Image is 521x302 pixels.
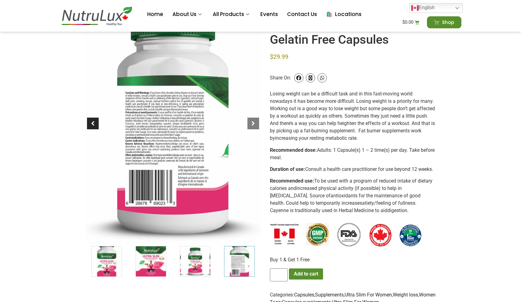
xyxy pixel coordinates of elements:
[208,2,256,27] a: All Products
[305,166,433,172] span: Consult a health care practitioner for use beyond 12 weeks.
[270,256,436,264] p: Buy 1 & Get 1 Free
[282,2,322,27] a: Contact Us
[270,147,317,153] b: Recommended dose:
[130,246,172,277] div: 2 / 7
[357,135,358,141] span: .
[289,268,323,280] button: Add to cart
[402,19,413,25] bdi: 0.00
[85,246,128,277] div: 1 / 7
[270,178,432,191] span: To be used with a program of reduced intake of dietary calories and
[393,292,418,298] a: Weight loss
[270,91,435,141] span: Losing weight can be a difficult task and in this fast-moving world nowadays it has become more d...
[256,2,282,27] a: Events
[168,2,208,27] a: About Us
[270,292,436,298] span: Categories: , , , ,
[270,166,305,172] b: Duration of use:
[322,2,366,27] a: 🛍️ Locations
[270,193,420,206] span: antioxidants for the maintenance of good health. Could help to temporarily increase
[345,292,392,298] a: Ultra Slim For Women
[143,2,168,27] a: Home
[270,66,291,90] span: Share On:
[395,16,427,28] a: $0.00
[411,4,419,12] img: en
[270,147,435,160] span: Adults: 1 Capsule(s) 1 – 2 time(s) per day. Take before meal.
[174,246,216,277] div: 3 / 7
[270,268,288,281] input: Product quantity
[315,292,344,298] a: Supplements
[270,90,436,142] p: increasing your resting metabolic rate
[409,3,463,13] a: English
[402,19,405,25] span: $
[270,185,402,199] span: increased physical activity (if possible) to help in [MEDICAL_DATA]. Source of
[270,53,273,60] span: $
[427,16,461,28] a: Shop
[270,178,314,184] b: Recommended use:
[419,292,436,298] a: Women
[218,246,261,277] div: 4 / 7
[442,20,454,25] span: Shop
[294,292,314,298] a: Capsules
[270,53,288,60] bdi: 29.99
[387,207,409,213] span: digestion.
